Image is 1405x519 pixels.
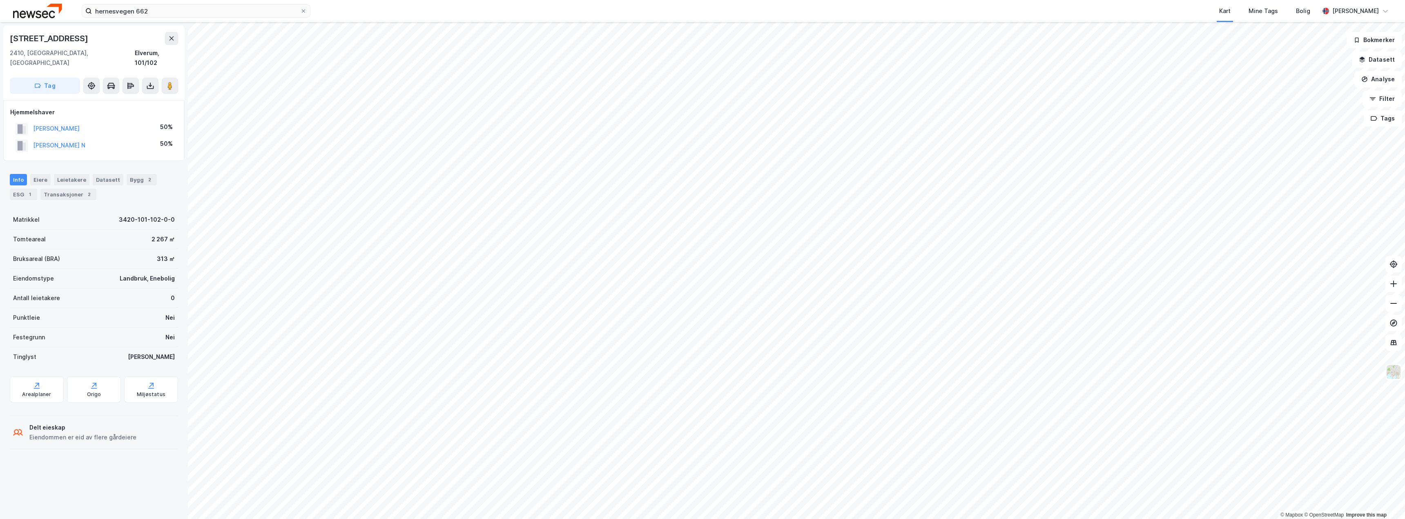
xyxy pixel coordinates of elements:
[92,5,300,17] input: Søk på adresse, matrikkel, gårdeiere, leietakere eller personer
[1332,6,1379,16] div: [PERSON_NAME]
[128,352,175,362] div: [PERSON_NAME]
[1363,91,1402,107] button: Filter
[93,174,123,185] div: Datasett
[171,293,175,303] div: 0
[160,122,173,132] div: 50%
[1219,6,1231,16] div: Kart
[1364,480,1405,519] div: Kontrollprogram for chat
[13,293,60,303] div: Antall leietakere
[157,254,175,264] div: 313 ㎡
[13,254,60,264] div: Bruksareal (BRA)
[1352,51,1402,68] button: Datasett
[1304,512,1344,518] a: OpenStreetMap
[10,107,178,117] div: Hjemmelshaver
[22,391,51,398] div: Arealplaner
[54,174,89,185] div: Leietakere
[145,176,154,184] div: 2
[13,4,62,18] img: newsec-logo.f6e21ccffca1b3a03d2d.png
[87,391,101,398] div: Origo
[160,139,173,149] div: 50%
[10,174,27,185] div: Info
[1280,512,1303,518] a: Mapbox
[152,234,175,244] div: 2 267 ㎡
[13,332,45,342] div: Festegrunn
[137,391,165,398] div: Miljøstatus
[135,48,178,68] div: Elverum, 101/102
[29,423,136,432] div: Delt eieskap
[119,215,175,225] div: 3420-101-102-0-0
[13,234,46,244] div: Tomteareal
[10,78,80,94] button: Tag
[26,190,34,198] div: 1
[13,352,36,362] div: Tinglyst
[165,313,175,323] div: Nei
[1386,364,1401,380] img: Z
[10,189,37,200] div: ESG
[1354,71,1402,87] button: Analyse
[165,332,175,342] div: Nei
[1347,32,1402,48] button: Bokmerker
[13,313,40,323] div: Punktleie
[40,189,96,200] div: Transaksjoner
[1364,480,1405,519] iframe: Chat Widget
[29,432,136,442] div: Eiendommen er eid av flere gårdeiere
[120,274,175,283] div: Landbruk, Enebolig
[10,48,135,68] div: 2410, [GEOGRAPHIC_DATA], [GEOGRAPHIC_DATA]
[30,174,51,185] div: Eiere
[1296,6,1310,16] div: Bolig
[13,215,40,225] div: Matrikkel
[85,190,93,198] div: 2
[10,32,90,45] div: [STREET_ADDRESS]
[1249,6,1278,16] div: Mine Tags
[13,274,54,283] div: Eiendomstype
[127,174,157,185] div: Bygg
[1364,110,1402,127] button: Tags
[1346,512,1387,518] a: Improve this map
